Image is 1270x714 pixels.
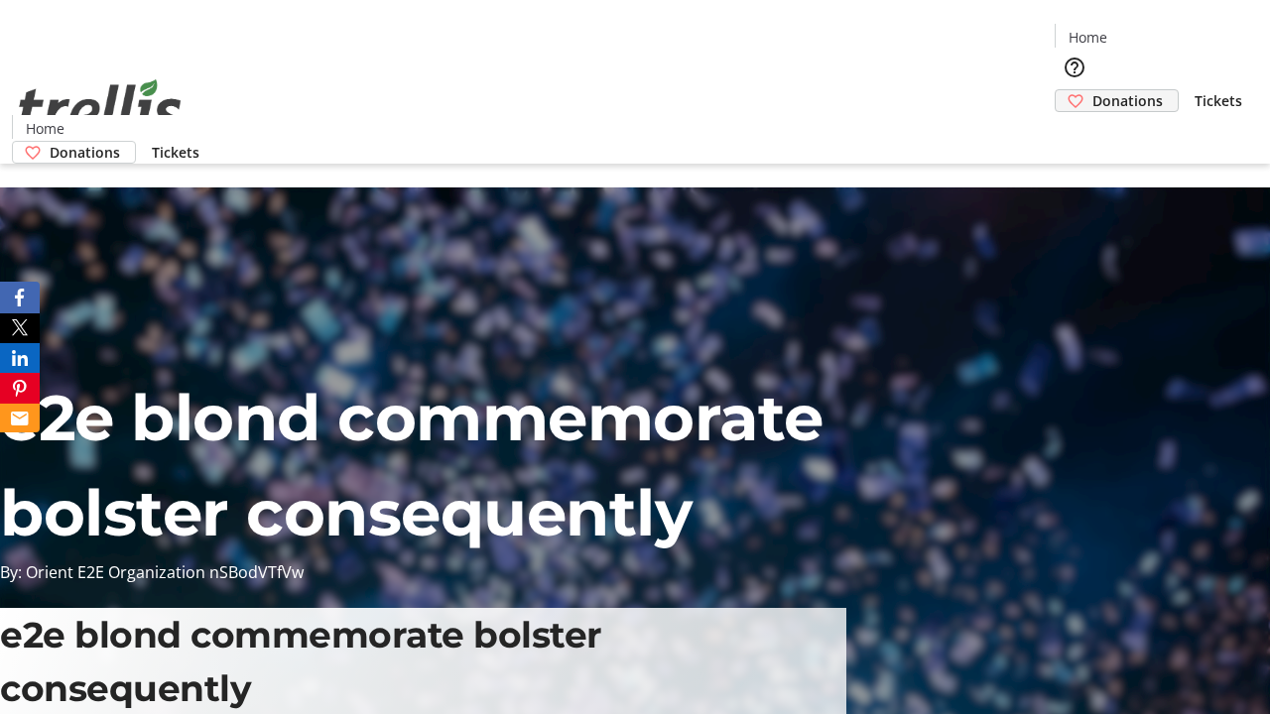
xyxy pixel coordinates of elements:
[1179,90,1258,111] a: Tickets
[12,58,189,157] img: Orient E2E Organization nSBodVTfVw's Logo
[1092,90,1163,111] span: Donations
[1069,27,1107,48] span: Home
[26,118,64,139] span: Home
[1055,112,1094,152] button: Cart
[12,141,136,164] a: Donations
[50,142,120,163] span: Donations
[1055,48,1094,87] button: Help
[1195,90,1242,111] span: Tickets
[13,118,76,139] a: Home
[1055,89,1179,112] a: Donations
[136,142,215,163] a: Tickets
[152,142,199,163] span: Tickets
[1056,27,1119,48] a: Home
